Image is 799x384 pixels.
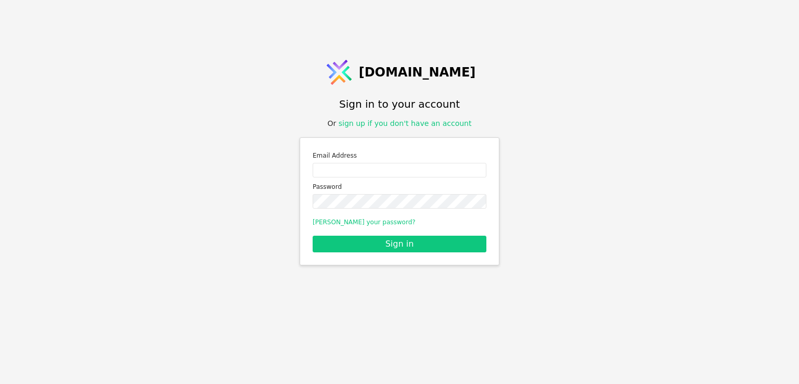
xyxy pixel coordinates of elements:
a: sign up if you don't have an account [339,119,472,127]
span: [DOMAIN_NAME] [359,63,476,82]
label: Email Address [313,150,486,161]
div: Or [328,118,472,129]
input: Password [313,194,486,209]
label: Password [313,182,486,192]
button: Sign in [313,236,486,252]
h1: Sign in to your account [339,96,460,112]
a: [DOMAIN_NAME] [324,57,476,88]
input: Email address [313,163,486,177]
a: [PERSON_NAME] your password? [313,219,416,226]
